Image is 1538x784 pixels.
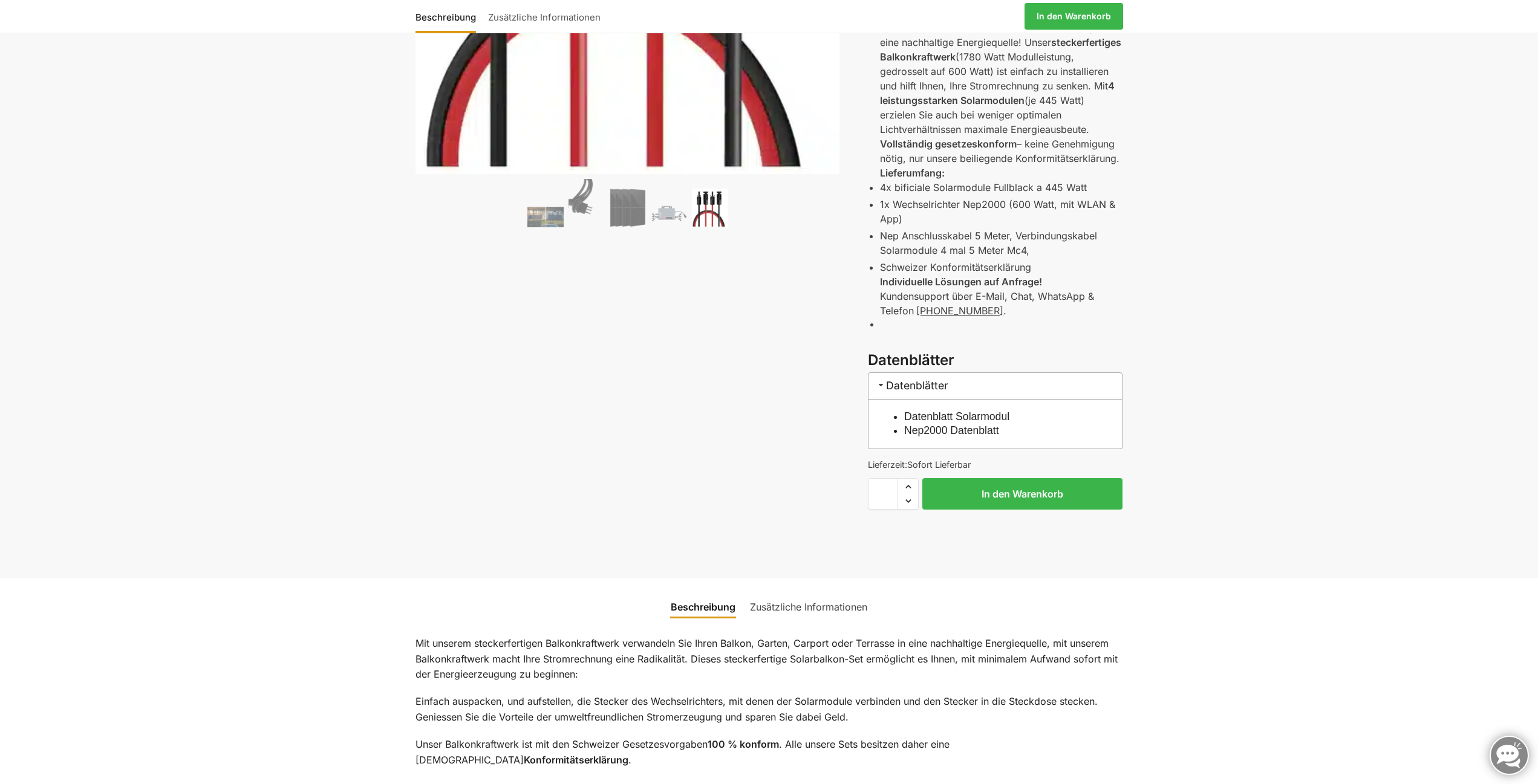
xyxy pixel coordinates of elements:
[569,179,605,227] img: Anschlusskabel-3meter_schweizer-stecker
[415,694,1123,725] p: Einfach auspacken, und aufstellen, die Stecker des Wechselrichters, mit denen der Solarmodule ver...
[743,592,875,621] a: Zusätzliche Informationen
[880,228,1123,258] p: Nep Anschlusskabel 5 Meter, Verbindungskabel Solarmodule 4 mal 5 Meter Mc4,
[415,2,482,31] a: Beschreibung
[922,478,1123,510] button: In den Warenkorb
[527,207,564,227] img: 2 Balkonkraftwerke
[868,372,1123,400] h3: Datenblätter
[868,350,1123,371] h3: Datenblätter
[904,424,999,436] a: Nep2000 Datenblatt
[868,459,971,470] span: Lieferzeit:
[415,737,1123,768] p: Unser Balkonkraftwerk ist mit den Schweizer Gesetzesvorgaben . Alle unsere Sets besitzen daher ei...
[880,180,1123,195] p: 4x bificiale Solarmodule Fullblack a 445 Watt
[907,459,971,470] span: Sofort Lieferbar
[880,21,1123,137] p: Verwandeln Sie Ihren Balkon, Garten oder Carport in eine nachhaltige Energiequelle! Unser (1780 W...
[880,137,1123,166] p: – keine Genehmigung nötig, nur unsere beiliegende Konformitätserklärung.
[880,167,945,179] strong: Lieferumfang:
[916,305,1003,317] u: [PHONE_NUMBER]
[898,479,918,494] span: Increase quantity
[663,592,743,621] a: Beschreibung
[415,636,1123,682] p: Mit unserem steckerfertigen Balkonkraftwerk verwandeln Sie Ihren Balkon, Garten, Carport oder Ter...
[524,754,628,766] strong: Konformitätserklärung
[880,36,1121,63] strong: steckerfertiges Balkonkraftwerk
[880,80,1115,106] strong: 4 leistungsstarken Solarmodulen
[1025,3,1123,30] a: In den Warenkorb
[904,410,1009,423] a: Datenblatt Solarmodul
[880,290,1094,317] span: Kundensupport über E-Mail, Chat, WhatsApp & Telefon
[482,2,607,31] a: Zusätzliche Informationen
[868,478,898,510] input: Produktmenge
[610,189,646,227] img: Mega XXL 1780 Watt Steckerkraftwerk Genehmigungsfrei. – Bild 3
[708,738,779,750] strong: 100 % konform
[880,260,1123,274] p: Schweizer Konformitätserklärung
[916,305,1006,317] span: .
[880,276,1042,288] strong: Individuelle Lösungen auf Anfrage!
[651,199,687,227] img: Nep BDM 2000 gedrosselt auf 600 Watt
[865,517,1125,551] iframe: Sicherer Rahmen für schnelle Bezahlvorgänge
[880,138,1017,150] strong: Vollständig gesetzeskonform
[692,189,728,227] img: Kabel, Stecker und Zubehör für Solaranlagen
[880,197,1123,226] p: 1x Wechselrichter Nep2000 (600 Watt, mit WLAN & App)
[898,493,918,509] span: Reduce quantity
